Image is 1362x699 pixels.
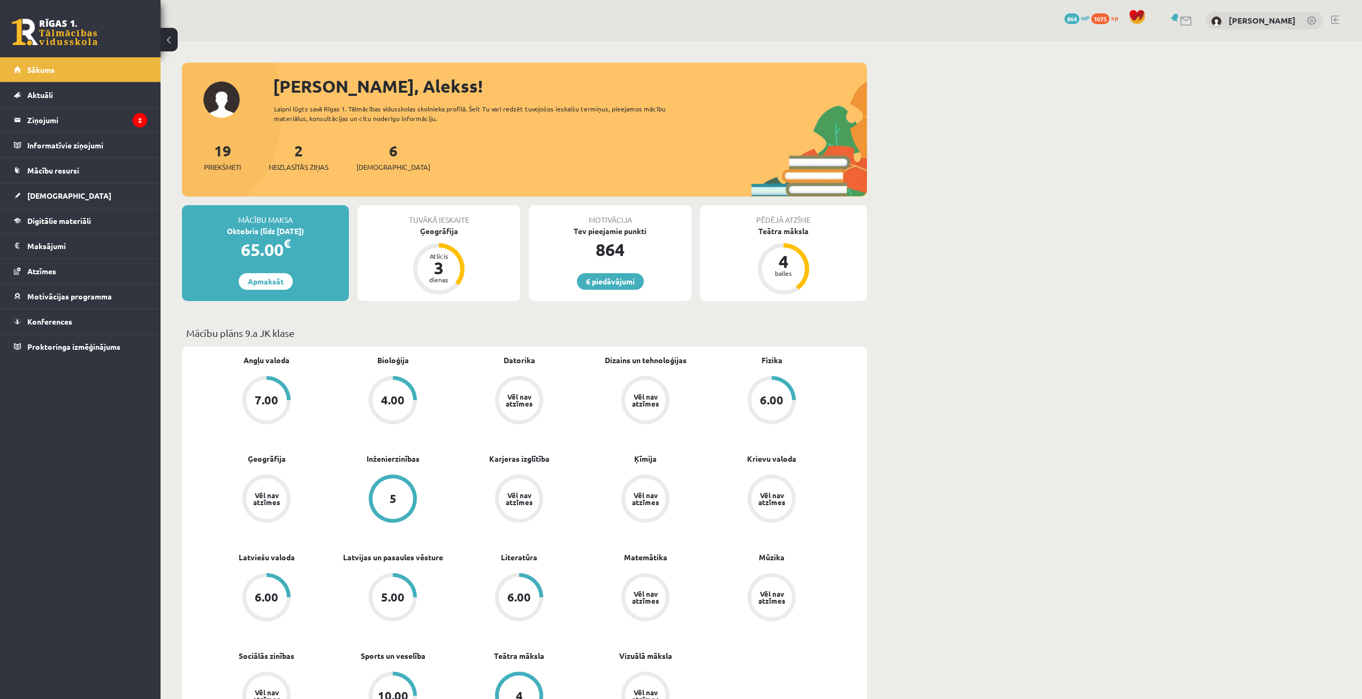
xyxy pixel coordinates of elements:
[12,19,97,46] a: Rīgas 1. Tālmācības vidusskola
[274,104,685,123] div: Laipni lūgts savā Rīgas 1. Tālmācības vidusskolas skolnieka profilā. Šeit Tu vari redzēt tuvojošo...
[630,393,660,407] div: Vēl nav atzīmes
[709,475,835,525] a: Vēl nav atzīmes
[269,141,329,172] a: 2Neizlasītās ziņas
[529,237,691,262] div: 864
[330,475,456,525] a: 5
[182,237,349,262] div: 65.00
[709,376,835,426] a: 6.00
[330,376,456,426] a: 4.00
[14,82,147,107] a: Aktuāli
[700,226,867,237] div: Teātra māksla
[1064,13,1090,22] a: 864 mP
[456,475,582,525] a: Vēl nav atzīmes
[14,334,147,359] a: Proktoringa izmēģinājums
[390,493,397,505] div: 5
[182,226,349,237] div: Oktobris (līdz [DATE])
[1229,15,1296,26] a: [PERSON_NAME]
[762,355,782,366] a: Fizika
[377,355,409,366] a: Bioloģija
[381,591,405,603] div: 5.00
[14,284,147,309] a: Motivācijas programma
[504,355,535,366] a: Datorika
[14,259,147,283] a: Atzīmes
[367,453,420,464] a: Inženierzinības
[767,253,800,270] div: 4
[619,650,672,662] a: Vizuālā māksla
[239,552,295,563] a: Latviešu valoda
[357,205,520,226] div: Tuvākā ieskaite
[582,573,709,623] a: Vēl nav atzīmes
[630,590,660,604] div: Vēl nav atzīmes
[239,273,293,290] a: Apmaksāt
[14,309,147,334] a: Konferences
[582,475,709,525] a: Vēl nav atzīmes
[203,376,330,426] a: 7.00
[27,216,91,226] span: Digitālie materiāli
[133,113,147,127] i: 2
[203,475,330,525] a: Vēl nav atzīmes
[239,650,294,662] a: Sociālās zinības
[1091,13,1123,22] a: 1075 xp
[357,226,520,296] a: Ģeogrāfija Atlicis 3 dienas
[252,492,281,506] div: Vēl nav atzīmes
[1211,16,1222,27] img: Alekss Kozlovskis
[700,226,867,296] a: Teātra māksla 4 balles
[255,591,278,603] div: 6.00
[1111,13,1118,22] span: xp
[634,453,657,464] a: Ķīmija
[255,394,278,406] div: 7.00
[700,205,867,226] div: Pēdējā atzīme
[14,57,147,82] a: Sākums
[757,492,787,506] div: Vēl nav atzīmes
[356,141,430,172] a: 6[DEMOGRAPHIC_DATA]
[14,108,147,132] a: Ziņojumi2
[605,355,687,366] a: Dizains un tehnoloģijas
[357,226,520,237] div: Ģeogrāfija
[248,453,286,464] a: Ģeogrāfija
[423,259,455,276] div: 3
[582,376,709,426] a: Vēl nav atzīmes
[27,166,79,175] span: Mācību resursi
[456,573,582,623] a: 6.00
[507,591,531,603] div: 6.00
[27,191,111,200] span: [DEMOGRAPHIC_DATA]
[1064,13,1079,24] span: 864
[27,90,53,100] span: Aktuāli
[343,552,443,563] a: Latvijas un pasaules vēsture
[182,205,349,226] div: Mācību maksa
[330,573,456,623] a: 5.00
[27,65,55,74] span: Sākums
[759,552,785,563] a: Mūzika
[186,326,863,340] p: Mācību plāns 9.a JK klase
[203,573,330,623] a: 6.00
[27,234,147,258] legend: Maksājumi
[27,133,147,157] legend: Informatīvie ziņojumi
[760,394,783,406] div: 6.00
[14,183,147,208] a: [DEMOGRAPHIC_DATA]
[14,133,147,157] a: Informatīvie ziņojumi
[504,492,534,506] div: Vēl nav atzīmes
[767,270,800,276] div: balles
[27,342,120,351] span: Proktoringa izmēģinājums
[27,317,72,326] span: Konferences
[1081,13,1090,22] span: mP
[489,453,550,464] a: Karjeras izglītība
[630,492,660,506] div: Vēl nav atzīmes
[529,226,691,237] div: Tev pieejamie punkti
[757,590,787,604] div: Vēl nav atzīmes
[361,650,425,662] a: Sports un veselība
[27,266,56,276] span: Atzīmes
[244,355,290,366] a: Angļu valoda
[204,141,241,172] a: 19Priekšmeti
[709,573,835,623] a: Vēl nav atzīmes
[14,234,147,258] a: Maksājumi
[747,453,796,464] a: Krievu valoda
[1091,13,1109,24] span: 1075
[273,73,867,99] div: [PERSON_NAME], Alekss!
[381,394,405,406] div: 4.00
[423,253,455,259] div: Atlicis
[494,650,544,662] a: Teātra māksla
[14,208,147,233] a: Digitālie materiāli
[284,236,291,251] span: €
[577,273,644,290] a: 6 piedāvājumi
